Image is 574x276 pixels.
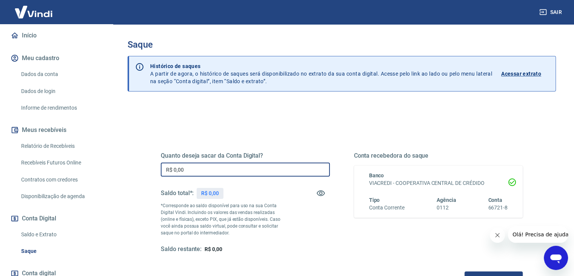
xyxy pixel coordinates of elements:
span: R$ 0,00 [205,246,222,252]
a: Informe de rendimentos [18,100,104,116]
a: Dados da conta [18,67,104,82]
span: Banco [369,172,384,178]
button: Sair [538,5,565,19]
p: *Corresponde ao saldo disponível para uso na sua Conta Digital Vindi. Incluindo os valores das ve... [161,202,288,236]
a: Início [9,27,104,44]
a: Saldo e Extrato [18,227,104,242]
a: Recebíveis Futuros Online [18,155,104,171]
iframe: Botão para abrir a janela de mensagens [544,246,568,270]
h6: Conta Corrente [369,204,405,212]
p: A partir de agora, o histórico de saques será disponibilizado no extrato da sua conta digital. Ac... [150,62,492,85]
a: Contratos com credores [18,172,104,188]
a: Saque [18,243,104,259]
a: Dados de login [18,84,104,99]
span: Agência [437,197,456,203]
span: Olá! Precisa de ajuda? [5,5,63,11]
button: Meu cadastro [9,50,104,67]
h5: Quanto deseja sacar da Conta Digital? [161,152,330,160]
h6: 0112 [437,204,456,212]
span: Tipo [369,197,380,203]
p: Acessar extrato [501,70,541,78]
a: Acessar extrato [501,62,549,85]
img: Vindi [9,0,58,23]
iframe: Fechar mensagem [490,228,505,243]
h3: Saque [128,39,556,50]
button: Conta Digital [9,210,104,227]
h5: Conta recebedora do saque [354,152,523,160]
h5: Saldo restante: [161,245,202,253]
h5: Saldo total*: [161,189,194,197]
h6: VIACREDI - COOPERATIVA CENTRAL DE CRÉDIDO [369,179,508,187]
p: Histórico de saques [150,62,492,70]
h6: 66721-8 [488,204,508,212]
p: R$ 0,00 [201,189,219,197]
button: Meus recebíveis [9,122,104,138]
iframe: Mensagem da empresa [508,226,568,243]
span: Conta [488,197,502,203]
a: Disponibilização de agenda [18,189,104,204]
a: Relatório de Recebíveis [18,138,104,154]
